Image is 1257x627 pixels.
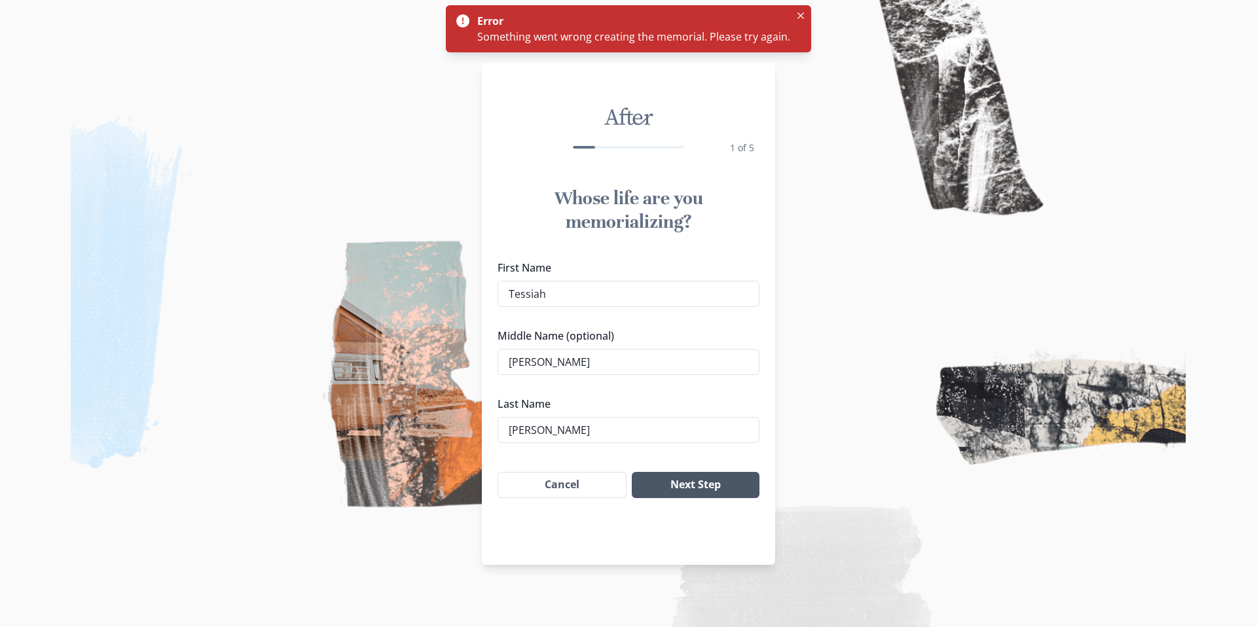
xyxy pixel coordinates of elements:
[632,472,759,498] button: Next Step
[477,29,790,45] div: Something went wrong creating the memorial. Please try again.
[793,8,809,24] button: Close
[498,260,752,276] label: First Name
[498,328,752,344] label: Middle Name (optional)
[498,396,752,412] label: Last Name
[730,141,754,154] span: 1 of 5
[498,187,759,234] h1: Whose life are you memorializing?
[498,472,627,498] button: Cancel
[477,13,785,29] div: Error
